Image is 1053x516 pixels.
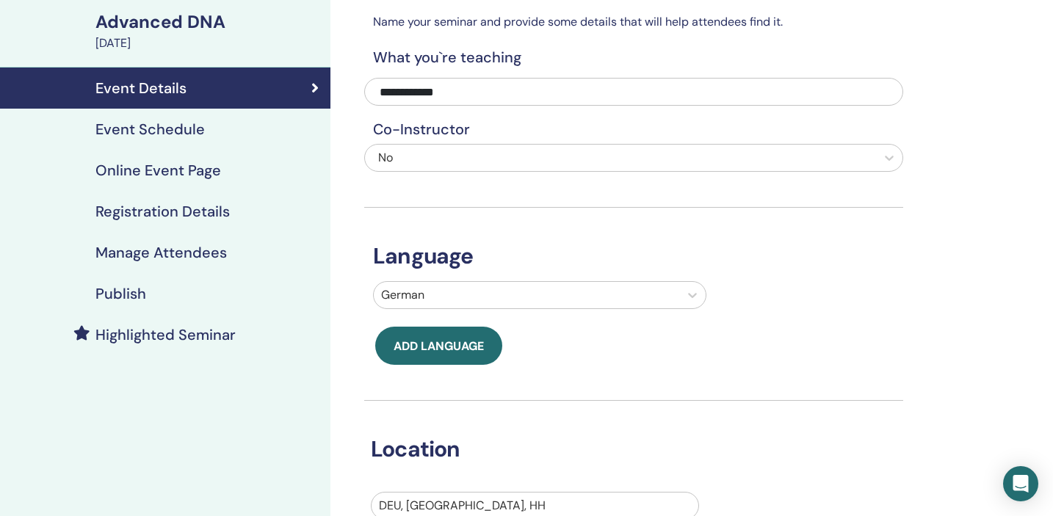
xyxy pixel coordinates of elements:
div: Advanced DNA [95,10,322,34]
h4: Online Event Page [95,161,221,179]
span: No [378,150,393,165]
h4: Registration Details [95,203,230,220]
h4: Event Schedule [95,120,205,138]
div: [DATE] [95,34,322,52]
p: Name your seminar and provide some details that will help attendees find it. [364,13,903,31]
h4: Manage Attendees [95,244,227,261]
h4: Event Details [95,79,187,97]
h4: Co-Instructor [364,120,903,138]
h3: Language [364,243,903,269]
h3: Location [362,436,883,462]
h4: What you`re teaching [364,48,903,66]
h4: Publish [95,285,146,302]
span: Add language [394,338,484,354]
button: Add language [375,327,502,365]
a: Advanced DNA[DATE] [87,10,330,52]
h4: Highlighted Seminar [95,326,236,344]
div: Open Intercom Messenger [1003,466,1038,501]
